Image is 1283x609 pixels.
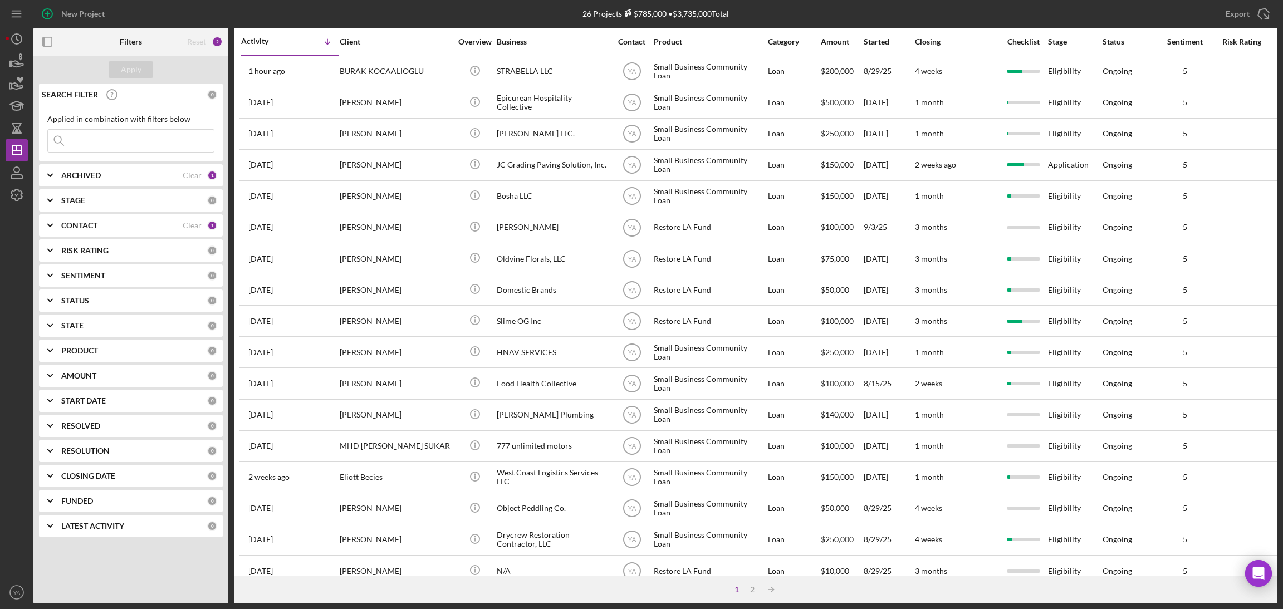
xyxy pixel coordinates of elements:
[915,503,942,513] time: 4 weeks
[1157,37,1213,46] div: Sentiment
[340,150,451,180] div: [PERSON_NAME]
[915,534,942,544] time: 4 weeks
[628,380,636,388] text: YA
[1103,441,1132,450] div: Ongoing
[497,181,608,211] div: Bosha LLC
[628,193,636,200] text: YA
[768,37,820,46] div: Category
[1048,494,1101,523] div: Eligibility
[61,472,115,480] b: CLOSING DATE
[340,57,451,86] div: BURAK KOCAALIOGLU
[207,271,217,281] div: 0
[915,410,944,419] time: 1 month
[248,504,273,513] time: 2025-08-29 22:02
[864,150,914,180] div: [DATE]
[622,9,667,18] div: $785,000
[1103,379,1132,388] div: Ongoing
[628,536,636,544] text: YA
[654,244,765,273] div: Restore LA Fund
[497,88,608,117] div: Epicurean Hospitality Collective
[183,171,202,180] div: Clear
[628,567,636,575] text: YA
[915,472,944,482] time: 1 month
[61,196,85,205] b: STAGE
[821,566,849,576] span: $10,000
[821,285,849,294] span: $50,000
[768,431,820,461] div: Loan
[821,222,854,232] span: $100,000
[1048,119,1101,149] div: Eligibility
[248,286,273,294] time: 2025-09-11 18:39
[864,57,914,86] div: 8/29/25
[212,36,223,47] div: 2
[248,254,273,263] time: 2025-09-11 18:41
[497,37,608,46] div: Business
[207,220,217,230] div: 1
[864,244,914,273] div: [DATE]
[864,400,914,430] div: [DATE]
[654,556,765,586] div: Restore LA Fund
[864,213,914,242] div: 9/3/25
[654,150,765,180] div: Small Business Community Loan
[497,57,608,86] div: STRABELLA LLC
[768,275,820,304] div: Loan
[628,286,636,294] text: YA
[628,255,636,263] text: YA
[1157,317,1213,326] div: 5
[821,37,863,46] div: Amount
[248,317,273,326] time: 2025-09-10 22:29
[628,224,636,232] text: YA
[497,213,608,242] div: [PERSON_NAME]
[248,348,273,357] time: 2025-09-09 04:24
[768,181,820,211] div: Loan
[340,431,451,461] div: MHD [PERSON_NAME] SUKAR
[654,306,765,336] div: Restore LA Fund
[1157,223,1213,232] div: 5
[497,244,608,273] div: Oldvine Florals, LLC
[821,160,854,169] span: $150,000
[454,37,496,46] div: Overview
[340,88,451,117] div: [PERSON_NAME]
[915,222,947,232] time: 3 months
[109,61,153,78] button: Apply
[340,37,451,46] div: Client
[821,66,854,76] span: $200,000
[768,57,820,86] div: Loan
[768,119,820,149] div: Loan
[207,446,217,456] div: 0
[61,346,98,355] b: PRODUCT
[1103,504,1132,513] div: Ongoing
[821,472,854,482] span: $150,000
[654,337,765,367] div: Small Business Community Loan
[1103,286,1132,294] div: Ongoing
[1157,410,1213,419] div: 5
[864,494,914,523] div: 8/29/25
[1103,567,1132,576] div: Ongoing
[340,306,451,336] div: [PERSON_NAME]
[915,254,947,263] time: 3 months
[207,195,217,205] div: 0
[864,556,914,586] div: 8/29/25
[611,37,653,46] div: Contact
[340,556,451,586] div: [PERSON_NAME]
[768,400,820,430] div: Loan
[768,306,820,336] div: Loan
[61,3,105,25] div: New Project
[497,369,608,398] div: Food Health Collective
[1215,3,1277,25] button: Export
[768,244,820,273] div: Loan
[654,119,765,149] div: Small Business Community Loan
[61,296,89,305] b: STATUS
[821,254,849,263] span: $75,000
[821,441,854,450] span: $100,000
[497,119,608,149] div: [PERSON_NAME] LLC.
[497,494,608,523] div: Object Peddling Co.
[864,463,914,492] div: [DATE]
[915,347,944,357] time: 1 month
[61,396,106,405] b: START DATE
[1103,348,1132,357] div: Ongoing
[120,37,142,46] b: Filters
[207,471,217,481] div: 0
[207,296,217,306] div: 0
[1157,504,1213,513] div: 5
